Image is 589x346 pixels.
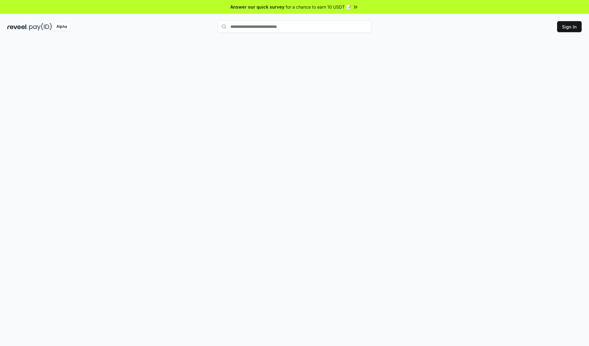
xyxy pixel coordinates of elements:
button: Sign In [557,21,582,32]
img: pay_id [29,23,52,31]
div: Alpha [53,23,70,31]
img: reveel_dark [7,23,28,31]
span: for a chance to earn 10 USDT 📝 [286,4,351,10]
span: Answer our quick survey [230,4,284,10]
